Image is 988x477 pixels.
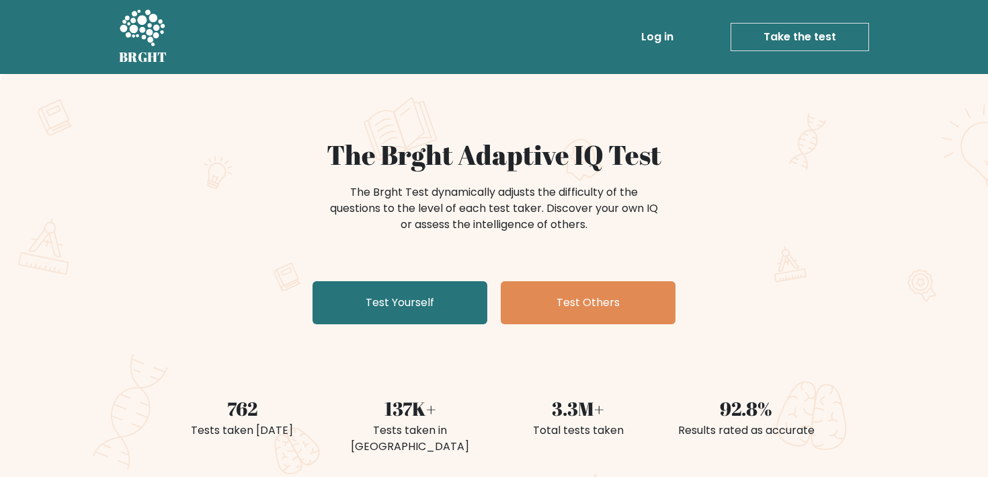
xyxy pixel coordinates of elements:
div: 762 [166,394,318,423]
div: Tests taken in [GEOGRAPHIC_DATA] [334,423,486,455]
div: Total tests taken [502,423,654,439]
div: 92.8% [670,394,822,423]
a: BRGHT [119,5,167,69]
div: 3.3M+ [502,394,654,423]
a: Test Others [501,281,675,324]
h5: BRGHT [119,49,167,65]
a: Take the test [731,23,869,51]
h1: The Brght Adaptive IQ Test [166,139,822,171]
div: Results rated as accurate [670,423,822,439]
a: Log in [636,24,679,50]
div: Tests taken [DATE] [166,423,318,439]
div: 137K+ [334,394,486,423]
a: Test Yourself [313,281,487,324]
div: The Brght Test dynamically adjusts the difficulty of the questions to the level of each test take... [326,184,662,233]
